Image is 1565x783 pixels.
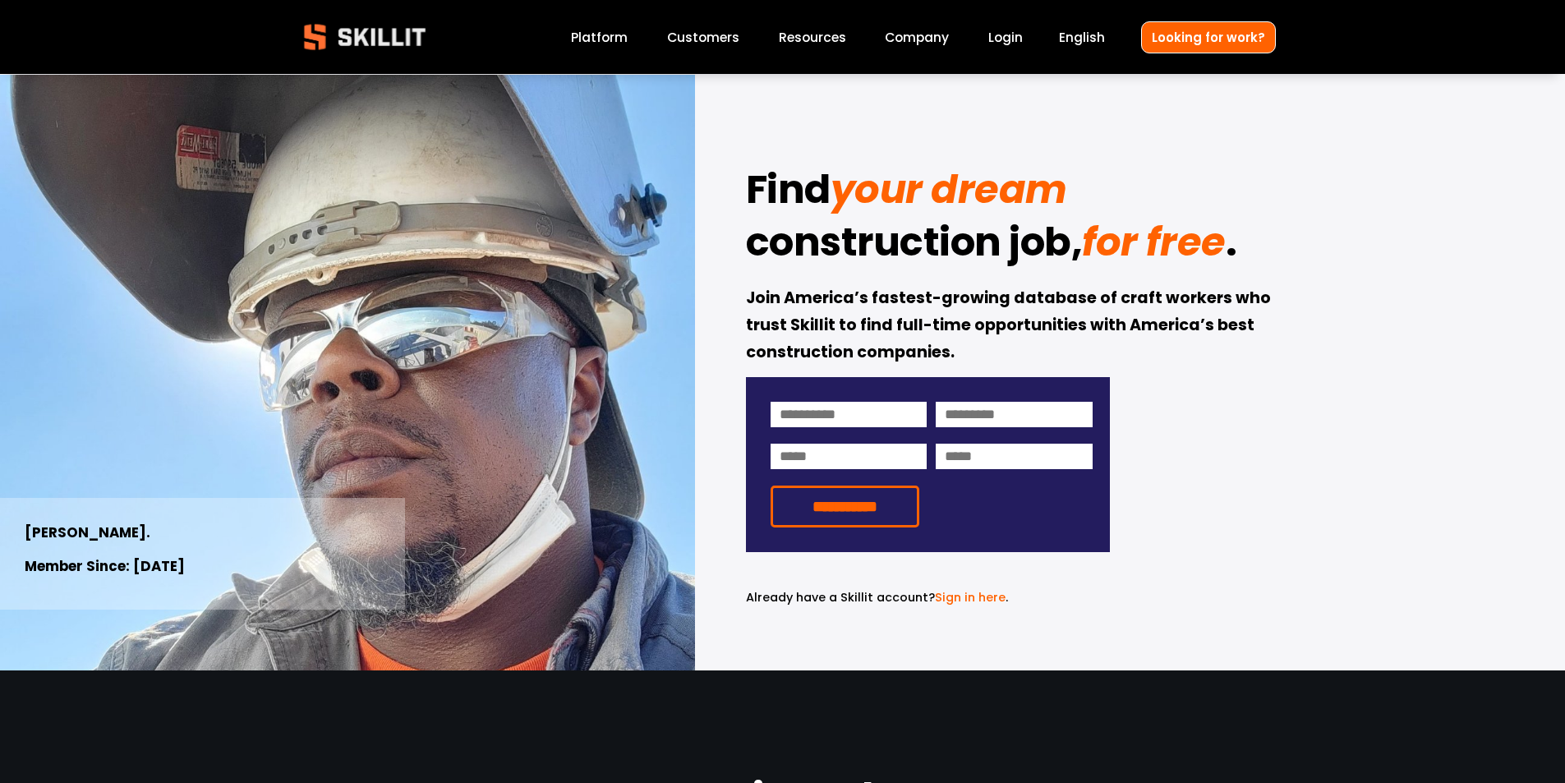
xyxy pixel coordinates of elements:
em: for free [1082,214,1225,269]
a: Sign in here [935,589,1006,606]
a: Customers [667,26,739,48]
a: Login [988,26,1023,48]
img: Skillit [290,12,440,62]
em: your dream [831,162,1067,217]
a: Looking for work? [1141,21,1276,53]
strong: Find [746,159,831,227]
strong: Member Since: [DATE] [25,555,185,579]
span: Already have a Skillit account? [746,589,935,606]
a: Company [885,26,949,48]
strong: construction job, [746,212,1083,279]
span: Resources [779,28,846,47]
strong: Join America’s fastest-growing database of craft workers who trust Skillit to find full-time oppo... [746,286,1274,366]
p: . [746,588,1110,607]
a: Platform [571,26,628,48]
span: English [1059,28,1105,47]
strong: . [1226,212,1237,279]
a: folder dropdown [779,26,846,48]
div: language picker [1059,26,1105,48]
strong: [PERSON_NAME]. [25,522,150,546]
